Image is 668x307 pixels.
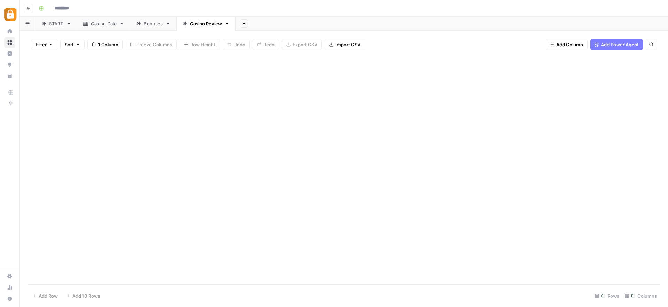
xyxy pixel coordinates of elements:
span: Add Power Agent [601,41,639,48]
a: Insights [4,48,15,59]
span: Freeze Columns [136,41,172,48]
button: Workspace: Adzz [4,6,15,23]
span: Add Column [556,41,583,48]
span: Filter [35,41,47,48]
a: Opportunities [4,59,15,70]
button: 1 Column [87,39,123,50]
div: Columns [622,290,660,301]
button: Freeze Columns [126,39,177,50]
a: Your Data [4,70,15,81]
a: Home [4,26,15,37]
a: Usage [4,282,15,293]
span: Import CSV [335,41,360,48]
button: Add Power Agent [590,39,643,50]
span: 1 Column [98,41,118,48]
div: Casino Review [190,20,222,27]
a: Casino Review [176,17,236,31]
button: Add 10 Rows [62,290,104,301]
button: Help + Support [4,293,15,304]
button: Add Column [546,39,588,50]
button: Filter [31,39,57,50]
span: Undo [233,41,245,48]
div: Bonuses [144,20,163,27]
a: Browse [4,37,15,48]
span: Add Row [39,292,58,299]
a: Bonuses [130,17,176,31]
button: Sort [60,39,85,50]
div: START [49,20,64,27]
button: Redo [253,39,279,50]
span: Export CSV [293,41,317,48]
button: Row Height [180,39,220,50]
span: Add 10 Rows [72,292,100,299]
a: Settings [4,271,15,282]
span: Redo [263,41,275,48]
button: Import CSV [325,39,365,50]
div: Rows [592,290,622,301]
button: Export CSV [282,39,322,50]
img: Adzz Logo [4,8,17,21]
button: Add Row [28,290,62,301]
button: Undo [223,39,250,50]
a: START [35,17,77,31]
span: Row Height [190,41,215,48]
a: Casino Data [77,17,130,31]
span: Sort [65,41,74,48]
div: Casino Data [91,20,117,27]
